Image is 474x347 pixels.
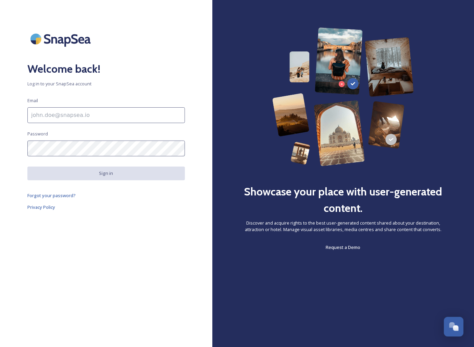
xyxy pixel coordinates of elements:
[27,192,76,199] span: Forgot your password?
[27,191,185,200] a: Forgot your password?
[240,183,447,216] h2: Showcase your place with user-generated content.
[27,203,185,211] a: Privacy Policy
[27,61,185,77] h2: Welcome back!
[272,27,414,166] img: 63b42ca75bacad526042e722_Group%20154-p-800.png
[27,204,55,210] span: Privacy Policy
[240,220,447,233] span: Discover and acquire rights to the best user-generated content shared about your destination, att...
[326,243,361,251] a: Request a Demo
[444,317,464,337] button: Open Chat
[326,244,361,250] span: Request a Demo
[27,131,48,137] span: Password
[27,107,185,123] input: john.doe@snapsea.io
[27,81,185,87] span: Log in to your SnapSea account
[27,97,38,104] span: Email
[27,167,185,180] button: Sign in
[27,27,96,50] img: SnapSea Logo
